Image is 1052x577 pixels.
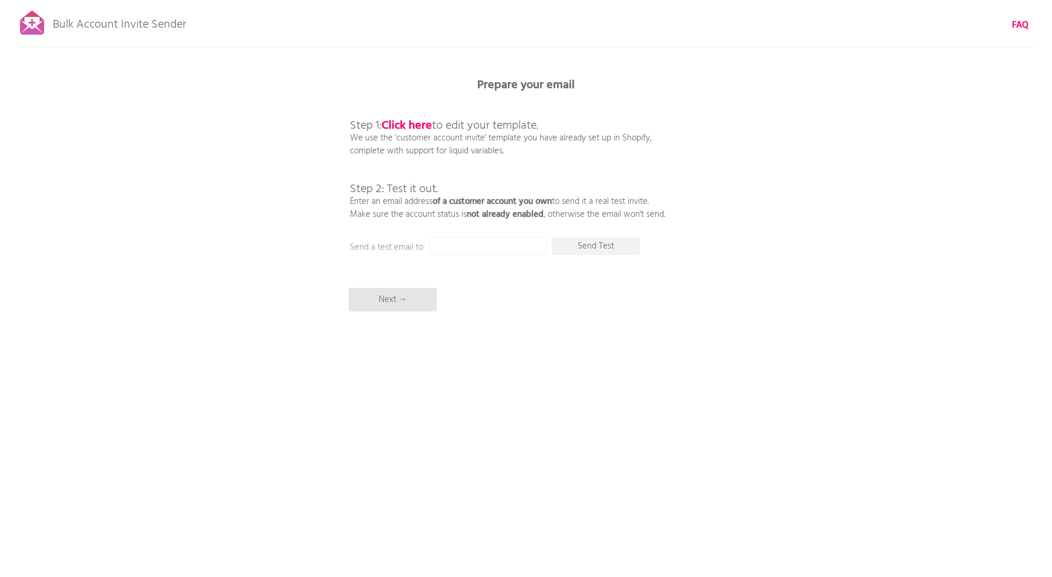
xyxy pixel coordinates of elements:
[433,194,552,209] b: of a customer account you own
[1012,19,1029,32] a: FAQ
[350,116,538,135] span: Step 1: to edit your template.
[1012,18,1029,32] b: FAQ
[350,180,438,199] span: Step 2: Test it out.
[382,116,432,135] a: Click here
[467,207,544,222] b: not already enabled
[552,237,640,255] p: Send Test
[350,241,585,254] p: Send a test email to
[53,7,186,36] p: Bulk Account Invite Sender
[350,94,665,221] p: We use the 'customer account invite' template you have already set up in Shopify, complete with s...
[477,76,575,95] b: Prepare your email
[349,288,437,311] p: Next →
